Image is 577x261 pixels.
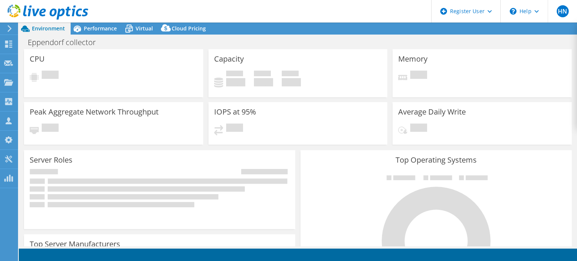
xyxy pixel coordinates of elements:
span: Pending [226,124,243,134]
span: Pending [42,124,59,134]
h4: 0 GiB [254,78,273,86]
span: Environment [32,25,65,32]
h3: Average Daily Write [398,108,466,116]
span: Used [226,71,243,78]
span: Cloud Pricing [172,25,206,32]
span: Pending [42,71,59,81]
span: Total [282,71,299,78]
h3: IOPS at 95% [214,108,256,116]
span: Pending [410,124,427,134]
span: Performance [84,25,117,32]
h3: Server Roles [30,156,73,164]
h4: 0 GiB [226,78,245,86]
span: HN [557,5,569,17]
h1: Eppendorf collector [24,38,107,47]
h3: Top Server Manufacturers [30,240,120,248]
h3: Top Operating Systems [306,156,566,164]
h3: Capacity [214,55,244,63]
h3: Memory [398,55,427,63]
span: Free [254,71,271,78]
span: Virtual [136,25,153,32]
h3: CPU [30,55,45,63]
span: Pending [410,71,427,81]
svg: \n [510,8,517,15]
h4: 0 GiB [282,78,301,86]
h3: Peak Aggregate Network Throughput [30,108,159,116]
